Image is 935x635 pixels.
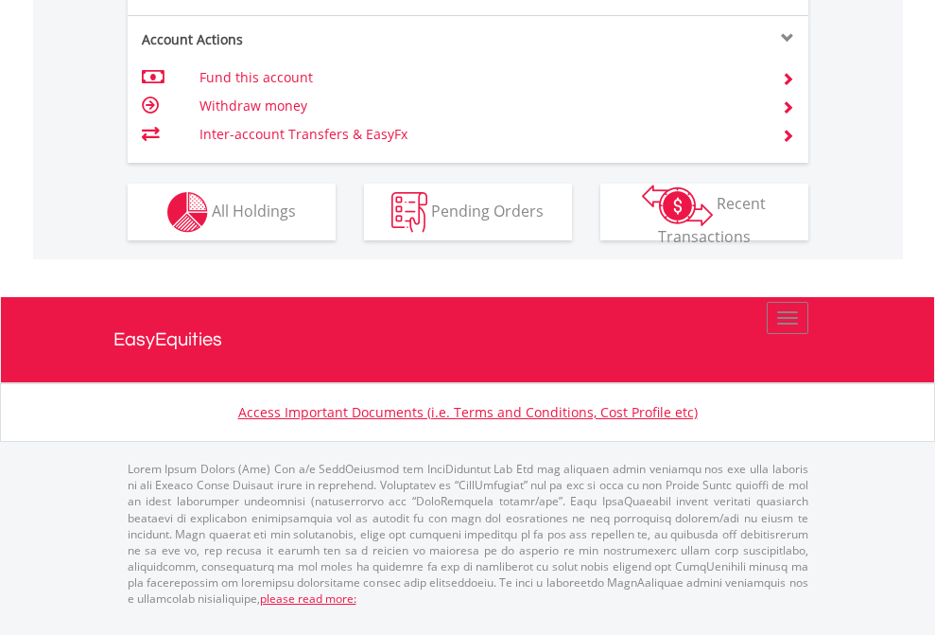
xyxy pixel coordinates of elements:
[199,92,758,120] td: Withdraw money
[642,185,713,226] img: transactions-zar-wht.png
[391,192,427,233] img: pending_instructions-wht.png
[128,184,336,240] button: All Holdings
[260,591,356,607] a: please read more:
[600,184,808,240] button: Recent Transactions
[167,192,208,233] img: holdings-wht.png
[364,184,572,240] button: Pending Orders
[128,461,808,607] p: Lorem Ipsum Dolors (Ame) Con a/e SeddOeiusmod tem InciDiduntut Lab Etd mag aliquaen admin veniamq...
[238,403,698,421] a: Access Important Documents (i.e. Terms and Conditions, Cost Profile etc)
[113,297,822,382] a: EasyEquities
[431,200,544,220] span: Pending Orders
[128,30,468,49] div: Account Actions
[212,200,296,220] span: All Holdings
[199,120,758,149] td: Inter-account Transfers & EasyFx
[199,63,758,92] td: Fund this account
